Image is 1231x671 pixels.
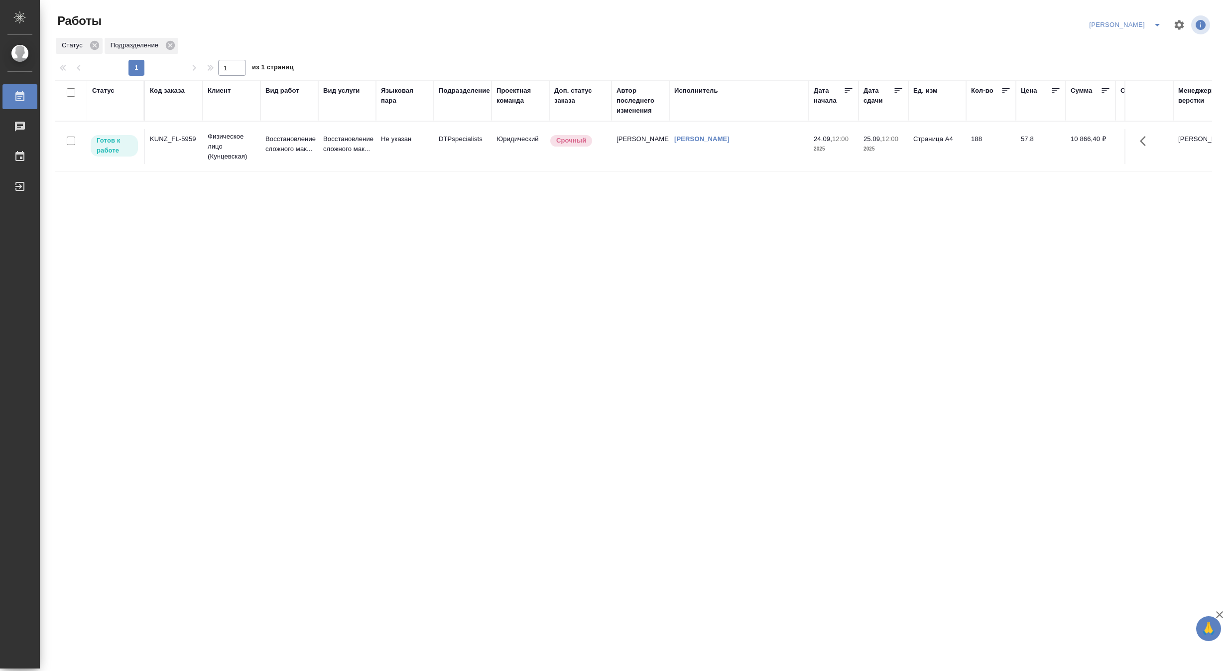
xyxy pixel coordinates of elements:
div: Подразделение [439,86,490,96]
td: DTPspecialists [434,129,492,164]
div: Менеджеры верстки [1178,86,1226,106]
div: Клиент [208,86,231,96]
a: [PERSON_NAME] [674,135,730,143]
div: Автор последнего изменения [616,86,664,116]
p: Подразделение [111,40,162,50]
div: Статус [56,38,103,54]
p: Восстановление сложного мак... [265,134,313,154]
div: Вид работ [265,86,299,96]
p: 24.09, [814,135,832,143]
p: [PERSON_NAME] [1178,134,1226,144]
p: Готов к работе [97,136,132,156]
p: 12:00 [882,135,898,143]
td: [PERSON_NAME] [612,129,669,164]
span: Настроить таблицу [1167,13,1191,37]
span: 🙏 [1200,618,1217,639]
div: Сумма [1071,86,1092,96]
span: Работы [55,13,102,29]
div: Кол-во [971,86,993,96]
div: Дата сдачи [863,86,893,106]
span: из 1 страниц [252,61,294,76]
div: Языковая пара [381,86,429,106]
p: 2025 [863,144,903,154]
div: Дата начала [814,86,844,106]
span: Посмотреть информацию [1191,15,1212,34]
div: split button [1087,17,1167,33]
td: Страница А4 [908,129,966,164]
td: 188 [966,129,1016,164]
p: Восстановление сложного мак... [323,134,371,154]
td: 57.8 [1016,129,1066,164]
div: Код заказа [150,86,185,96]
p: Статус [62,40,86,50]
p: Физическое лицо (Кунцевская) [208,132,255,162]
button: Здесь прячутся важные кнопки [1134,129,1158,153]
p: 12:00 [832,135,849,143]
td: Юридический [492,129,549,164]
button: 🙏 [1196,616,1221,641]
div: Исполнитель [674,86,718,96]
div: Статус [92,86,115,96]
div: Проектная команда [496,86,544,106]
div: Ед. изм [913,86,938,96]
p: 2025 [814,144,854,154]
div: Исполнитель может приступить к работе [90,134,139,158]
td: Не указан [376,129,434,164]
div: KUNZ_FL-5959 [150,134,198,144]
td: 10 866,40 ₽ [1066,129,1115,164]
p: 25.09, [863,135,882,143]
div: Оценка [1120,86,1144,96]
div: Цена [1021,86,1037,96]
p: Срочный [556,136,586,146]
div: Подразделение [105,38,178,54]
div: Доп. статус заказа [554,86,607,106]
div: Вид услуги [323,86,360,96]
